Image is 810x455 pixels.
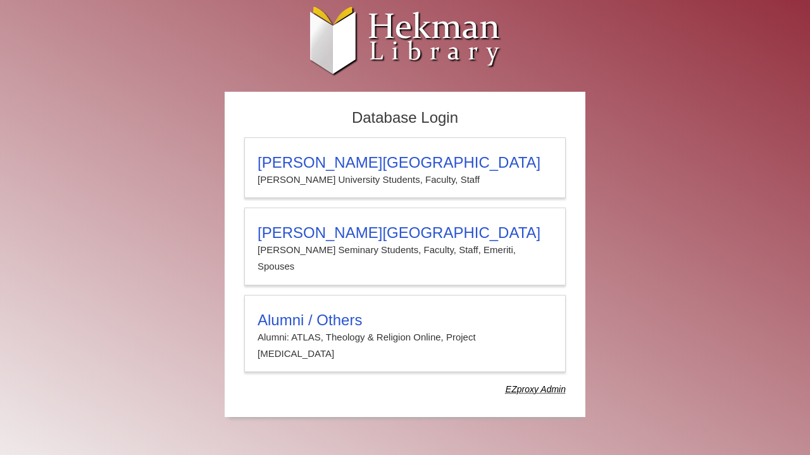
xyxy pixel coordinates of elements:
[258,154,552,171] h3: [PERSON_NAME][GEOGRAPHIC_DATA]
[258,242,552,275] p: [PERSON_NAME] Seminary Students, Faculty, Staff, Emeriti, Spouses
[258,329,552,363] p: Alumni: ATLAS, Theology & Religion Online, Project [MEDICAL_DATA]
[258,224,552,242] h3: [PERSON_NAME][GEOGRAPHIC_DATA]
[244,208,566,285] a: [PERSON_NAME][GEOGRAPHIC_DATA][PERSON_NAME] Seminary Students, Faculty, Staff, Emeriti, Spouses
[506,384,566,394] dfn: Use Alumni login
[258,311,552,363] summary: Alumni / OthersAlumni: ATLAS, Theology & Religion Online, Project [MEDICAL_DATA]
[258,311,552,329] h3: Alumni / Others
[258,171,552,188] p: [PERSON_NAME] University Students, Faculty, Staff
[244,137,566,198] a: [PERSON_NAME][GEOGRAPHIC_DATA][PERSON_NAME] University Students, Faculty, Staff
[238,105,572,131] h2: Database Login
